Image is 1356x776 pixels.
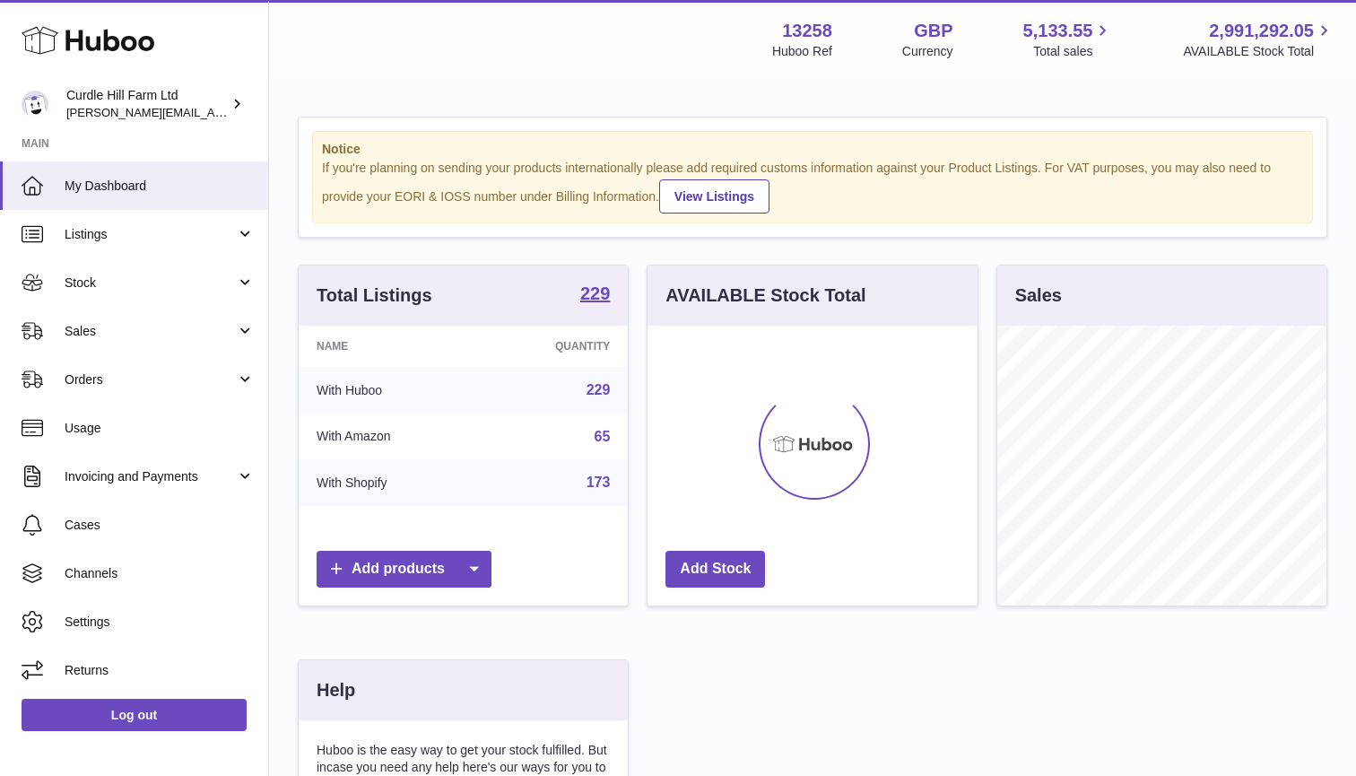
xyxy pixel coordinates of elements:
div: Curdle Hill Farm Ltd [66,87,228,121]
div: Huboo Ref [772,43,832,60]
span: Stock [65,275,236,292]
a: 65 [595,429,611,444]
span: 2,991,292.05 [1209,19,1314,43]
span: AVAILABLE Stock Total [1183,43,1334,60]
strong: 229 [580,284,610,302]
span: Settings [65,614,255,631]
span: Listings [65,226,236,243]
span: 5,133.55 [1023,19,1093,43]
td: With Amazon [299,414,479,460]
strong: GBP [914,19,952,43]
a: 229 [587,382,611,397]
a: Add products [317,551,491,588]
span: Invoicing and Payments [65,468,236,485]
a: 5,133.55 Total sales [1023,19,1114,60]
span: Channels [65,565,255,582]
a: View Listings [659,179,769,214]
span: Usage [65,420,255,437]
th: Name [299,326,479,367]
td: With Huboo [299,367,479,414]
strong: Notice [322,141,1303,158]
span: Total sales [1033,43,1113,60]
a: 229 [580,284,610,306]
div: If you're planning on sending your products internationally please add required customs informati... [322,160,1303,214]
span: My Dashboard [65,178,255,195]
a: Add Stock [665,551,765,588]
td: With Shopify [299,459,479,506]
span: Cases [65,517,255,534]
strong: 13258 [782,19,832,43]
a: 173 [587,475,611,490]
span: [PERSON_NAME][EMAIL_ADDRESS][DOMAIN_NAME] [66,105,360,119]
a: 2,991,292.05 AVAILABLE Stock Total [1183,19,1334,60]
h3: AVAILABLE Stock Total [665,283,865,308]
th: Quantity [479,326,628,367]
h3: Sales [1015,283,1062,308]
span: Sales [65,323,236,340]
span: Orders [65,371,236,388]
div: Currency [902,43,953,60]
img: miranda@diddlysquatfarmshop.com [22,91,48,118]
span: Returns [65,662,255,679]
h3: Total Listings [317,283,432,308]
a: Log out [22,699,247,731]
h3: Help [317,678,355,702]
